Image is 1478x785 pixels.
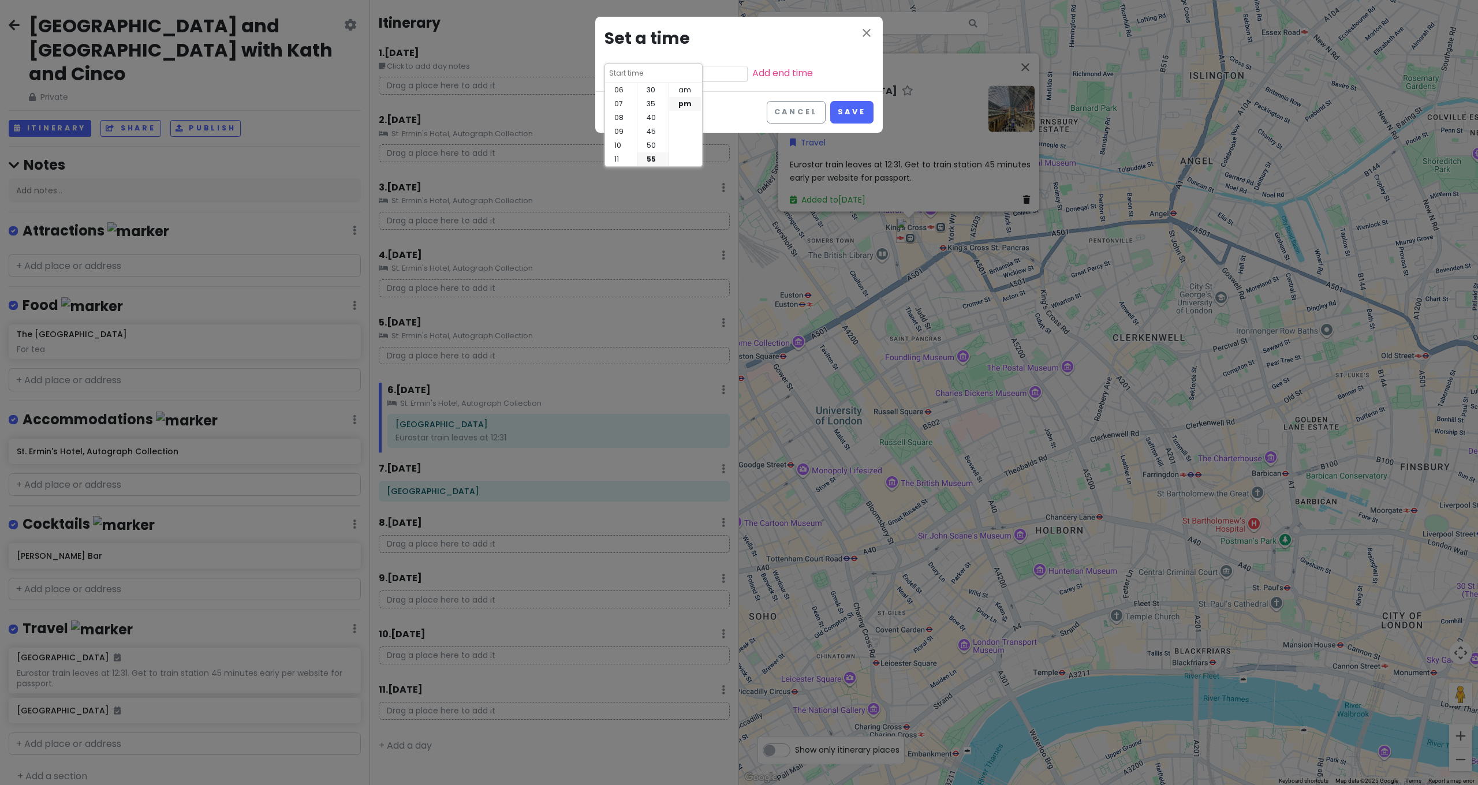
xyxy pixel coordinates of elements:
li: 40 [637,111,669,125]
li: 45 [637,125,669,139]
li: 08 [605,111,637,125]
button: Save [830,101,874,124]
li: 55 [637,152,669,166]
li: 09 [605,125,637,139]
a: Add end time [752,66,813,80]
li: 30 [637,83,669,97]
button: Cancel [767,101,826,124]
h3: Set a time [604,26,874,52]
li: 07 [605,97,637,111]
input: Start time [609,68,699,79]
li: 50 [637,139,669,152]
i: close [860,26,874,40]
li: 35 [637,97,669,111]
li: am [669,83,701,97]
button: Close [860,26,874,42]
li: pm [669,97,701,111]
li: 11 [605,152,637,166]
li: 06 [605,83,637,97]
li: 10 [605,139,637,152]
